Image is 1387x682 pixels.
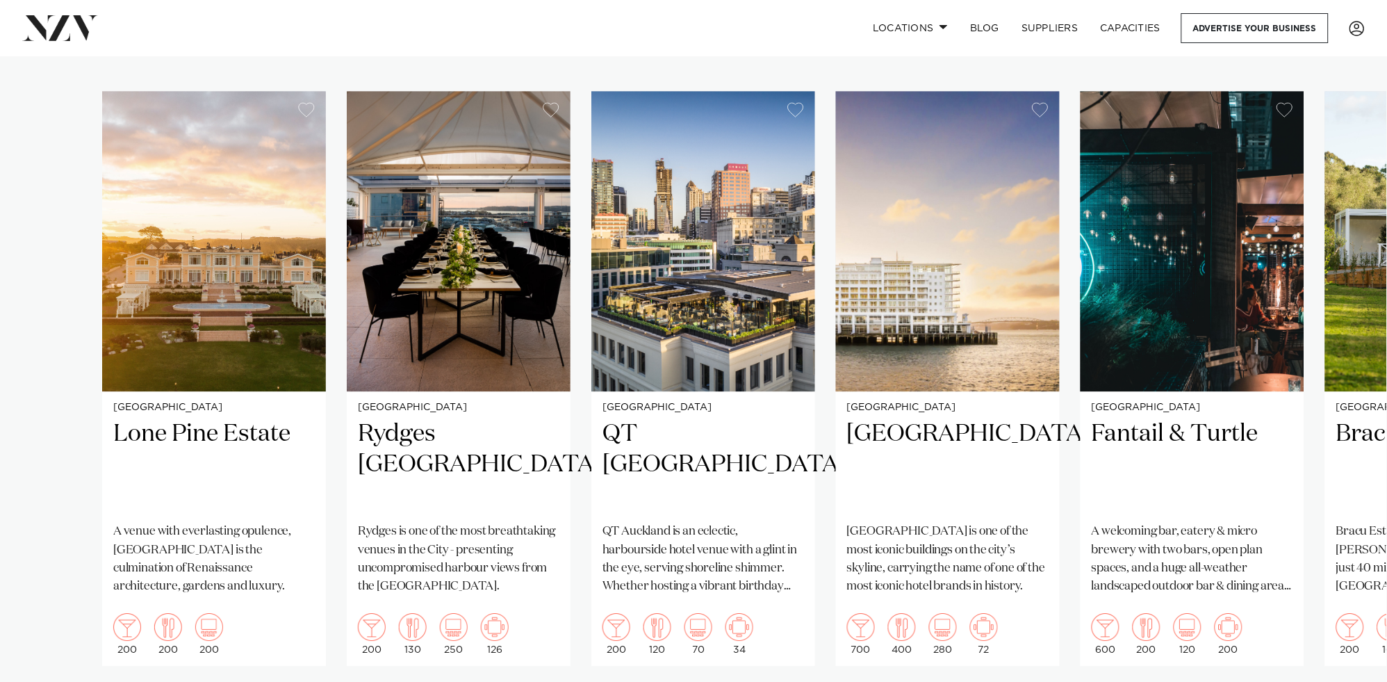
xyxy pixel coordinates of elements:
[847,613,875,655] div: 700
[836,91,1060,666] swiper-slide: 4 / 7
[102,91,326,666] swiper-slide: 1 / 7
[113,613,141,641] img: cocktail.png
[347,91,571,666] a: [GEOGRAPHIC_DATA] Rydges [GEOGRAPHIC_DATA] Rydges is one of the most breathtaking venues in the C...
[1174,613,1201,641] img: theatre.png
[22,15,98,40] img: nzv-logo.png
[113,419,315,512] h2: Lone Pine Estate
[399,613,427,655] div: 130
[113,523,315,596] p: A venue with everlasting opulence, [GEOGRAPHIC_DATA] is the culmination of Renaissance architectu...
[1133,613,1160,641] img: dining.png
[847,613,875,641] img: cocktail.png
[591,91,815,666] a: [GEOGRAPHIC_DATA] QT [GEOGRAPHIC_DATA] QT Auckland is an eclectic, harbourside hotel venue with a...
[970,613,998,655] div: 72
[358,419,559,512] h2: Rydges [GEOGRAPHIC_DATA]
[725,613,753,655] div: 34
[1215,613,1242,655] div: 200
[847,403,1049,413] small: [GEOGRAPHIC_DATA]
[602,613,630,641] img: cocktail.png
[725,613,753,641] img: meeting.png
[195,613,223,655] div: 200
[1336,613,1364,655] div: 200
[440,613,468,641] img: theatre.png
[399,613,427,641] img: dining.png
[959,13,1010,43] a: BLOG
[195,613,223,641] img: theatre.png
[602,613,630,655] div: 200
[847,523,1049,596] p: [GEOGRAPHIC_DATA] is one of the most iconic buildings on the city’s skyline, carrying the name of...
[1336,613,1364,641] img: cocktail.png
[602,403,804,413] small: [GEOGRAPHIC_DATA]
[970,613,998,641] img: meeting.png
[481,613,509,655] div: 126
[1081,91,1304,666] a: [GEOGRAPHIC_DATA] Fantail & Turtle A welcoming bar, eatery & micro brewery with two bars, open pl...
[1092,403,1293,413] small: [GEOGRAPHIC_DATA]
[1174,613,1201,655] div: 120
[591,91,815,666] swiper-slide: 3 / 7
[929,613,957,641] img: theatre.png
[1092,419,1293,512] h2: Fantail & Turtle
[888,613,916,641] img: dining.png
[643,613,671,655] div: 120
[358,403,559,413] small: [GEOGRAPHIC_DATA]
[481,613,509,641] img: meeting.png
[1181,13,1329,43] a: Advertise your business
[358,523,559,596] p: Rydges is one of the most breathtaking venues in the City - presenting uncompromised harbour view...
[1081,91,1304,666] swiper-slide: 5 / 7
[1092,613,1119,641] img: cocktail.png
[154,613,182,655] div: 200
[1092,523,1293,596] p: A welcoming bar, eatery & micro brewery with two bars, open plan spaces, and a huge all-weather l...
[862,13,959,43] a: Locations
[888,613,916,655] div: 400
[1092,613,1119,655] div: 600
[102,91,326,666] a: [GEOGRAPHIC_DATA] Lone Pine Estate A venue with everlasting opulence, [GEOGRAPHIC_DATA] is the cu...
[113,613,141,655] div: 200
[1010,13,1089,43] a: SUPPLIERS
[1133,613,1160,655] div: 200
[602,523,804,596] p: QT Auckland is an eclectic, harbourside hotel venue with a glint in the eye, serving shoreline sh...
[847,419,1049,512] h2: [GEOGRAPHIC_DATA]
[602,419,804,512] h2: QT [GEOGRAPHIC_DATA]
[347,91,571,666] swiper-slide: 2 / 7
[1090,13,1172,43] a: Capacities
[643,613,671,641] img: dining.png
[358,613,386,641] img: cocktail.png
[358,613,386,655] div: 200
[684,613,712,641] img: theatre.png
[684,613,712,655] div: 70
[836,91,1060,666] a: [GEOGRAPHIC_DATA] [GEOGRAPHIC_DATA] [GEOGRAPHIC_DATA] is one of the most iconic buildings on the ...
[113,403,315,413] small: [GEOGRAPHIC_DATA]
[440,613,468,655] div: 250
[1215,613,1242,641] img: meeting.png
[929,613,957,655] div: 280
[154,613,182,641] img: dining.png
